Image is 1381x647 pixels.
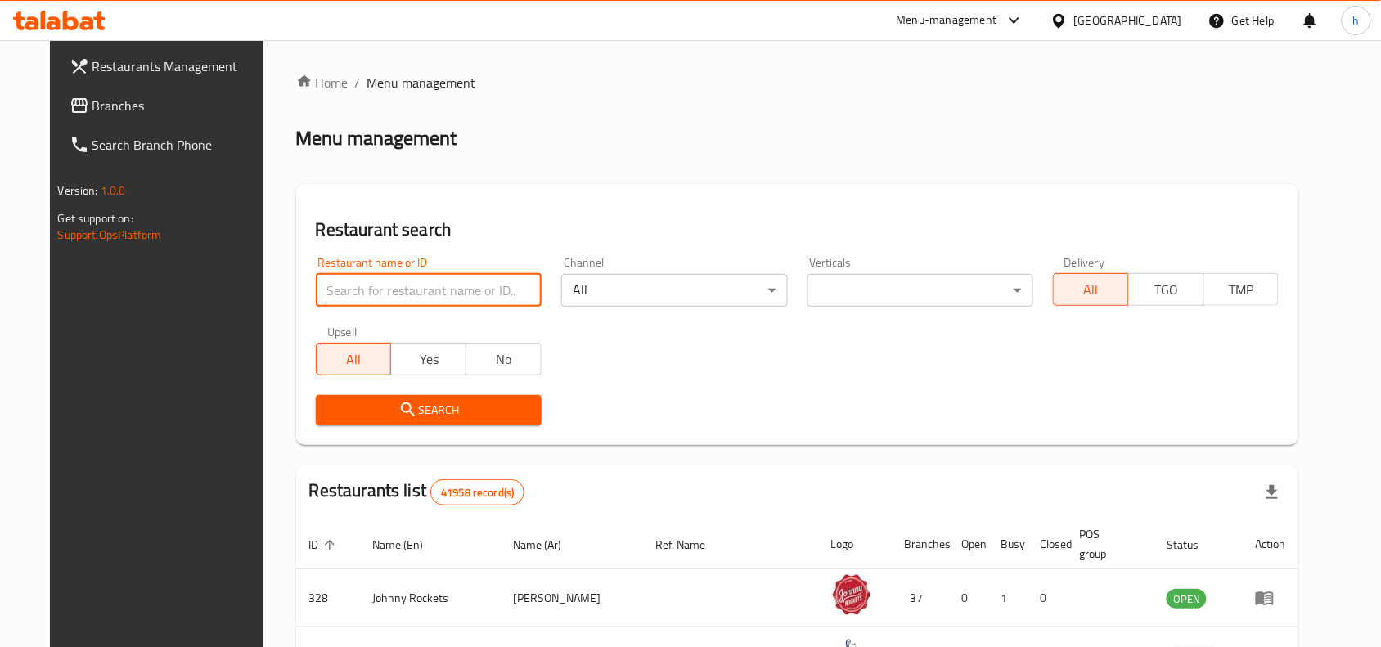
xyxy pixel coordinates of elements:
[807,274,1033,307] div: ​
[309,535,340,555] span: ID
[296,125,457,151] h2: Menu management
[398,348,460,371] span: Yes
[296,569,360,627] td: 328
[1128,273,1204,306] button: TGO
[316,395,542,425] button: Search
[309,479,525,505] h2: Restaurants list
[323,348,385,371] span: All
[1167,589,1207,609] div: OPEN
[1080,524,1135,564] span: POS group
[466,343,542,375] button: No
[988,569,1028,627] td: 1
[360,569,501,627] td: Johnny Rockets
[56,125,281,164] a: Search Branch Phone
[1211,278,1273,302] span: TMP
[56,86,281,125] a: Branches
[296,73,349,92] a: Home
[92,56,268,76] span: Restaurants Management
[329,400,529,420] span: Search
[892,519,949,569] th: Branches
[431,485,524,501] span: 41958 record(s)
[1053,273,1129,306] button: All
[101,180,126,201] span: 1.0.0
[355,73,361,92] li: /
[1028,569,1067,627] td: 0
[1255,588,1285,608] div: Menu
[58,208,133,229] span: Get support on:
[949,519,988,569] th: Open
[92,135,268,155] span: Search Branch Phone
[56,47,281,86] a: Restaurants Management
[897,11,997,30] div: Menu-management
[92,96,268,115] span: Branches
[58,224,162,245] a: Support.OpsPlatform
[892,569,949,627] td: 37
[1074,11,1182,29] div: [GEOGRAPHIC_DATA]
[561,274,787,307] div: All
[1136,278,1198,302] span: TGO
[655,535,726,555] span: Ref. Name
[500,569,642,627] td: [PERSON_NAME]
[296,73,1299,92] nav: breadcrumb
[1253,473,1292,512] div: Export file
[949,569,988,627] td: 0
[1064,257,1105,268] label: Delivery
[1028,519,1067,569] th: Closed
[58,180,98,201] span: Version:
[988,519,1028,569] th: Busy
[1353,11,1360,29] span: h
[390,343,466,375] button: Yes
[1167,535,1220,555] span: Status
[316,218,1280,242] h2: Restaurant search
[373,535,445,555] span: Name (En)
[430,479,524,505] div: Total records count
[473,348,535,371] span: No
[316,274,542,307] input: Search for restaurant name or ID..
[1242,519,1298,569] th: Action
[327,326,358,338] label: Upsell
[1203,273,1280,306] button: TMP
[831,574,872,615] img: Johnny Rockets
[1167,590,1207,609] span: OPEN
[513,535,583,555] span: Name (Ar)
[316,343,392,375] button: All
[367,73,476,92] span: Menu management
[1060,278,1122,302] span: All
[818,519,892,569] th: Logo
